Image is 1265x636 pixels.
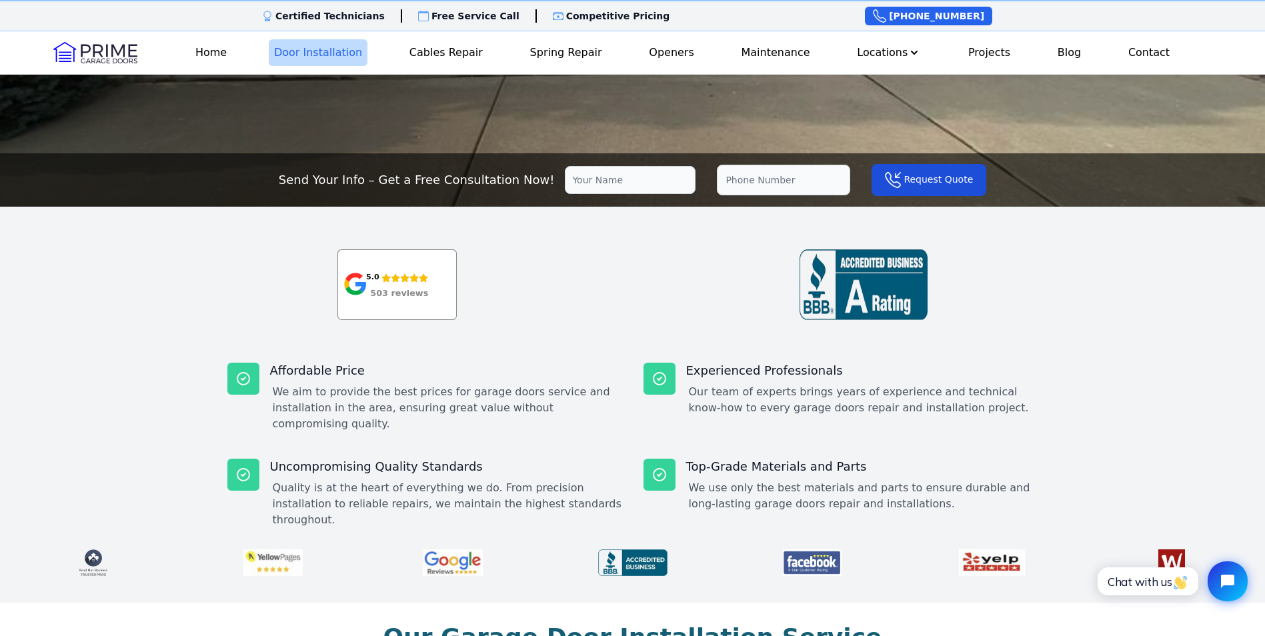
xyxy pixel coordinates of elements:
[413,544,493,581] img: google-review
[273,384,622,432] dd: We aim to provide the best prices for garage doors service and installation in the area, ensuring...
[233,544,313,581] img: yellow-page-review
[872,164,986,196] button: Request Quote
[865,7,992,25] a: [PHONE_NUMBER]
[852,39,926,66] button: Locations
[686,363,1038,379] p: Experienced Professionals
[644,39,700,66] a: Openers
[717,165,850,195] input: Phone Number
[1132,544,1212,581] a: Find me on WhatsYourHours.com
[1083,550,1259,613] iframe: Tidio Chat
[273,480,622,528] dd: Quality is at the heart of everything we do. From precision installation to reliable repairs, we ...
[686,459,1038,475] p: Top-Grade Materials and Parts
[525,39,607,66] a: Spring Repair
[593,544,673,581] img: BBB-review
[736,39,816,66] a: Maintenance
[269,39,367,66] a: Door Installation
[270,363,622,379] p: Affordable Price
[53,42,137,63] img: Logo
[404,39,488,66] a: Cables Repair
[370,289,428,298] div: 503 reviews
[270,459,622,475] p: Uncompromising Quality Standards
[565,166,696,194] input: Your Name
[963,39,1016,66] a: Projects
[689,480,1038,512] dd: We use only the best materials and parts to ensure durable and long-lasting garage doors repair a...
[566,9,670,23] p: Competitive Pricing
[366,270,379,285] div: 5.0
[431,9,519,23] p: Free Service Call
[1132,544,1212,581] img: wyh-member-badge.jpg
[800,249,928,320] img: BBB-review
[275,9,385,23] p: Certified Technicians
[952,544,1032,581] img: yelp-review
[279,171,555,189] p: Send Your Info – Get a Free Consultation Now!
[190,39,232,66] a: Home
[366,270,428,285] div: Rating: 5.0 out of 5
[53,544,133,581] img: TrustedPros
[689,384,1038,416] dd: Our team of experts brings years of experience and technical know-how to every garage doors repai...
[772,544,852,581] img: FB-review
[1123,39,1175,66] a: Contact
[1052,39,1086,66] a: Blog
